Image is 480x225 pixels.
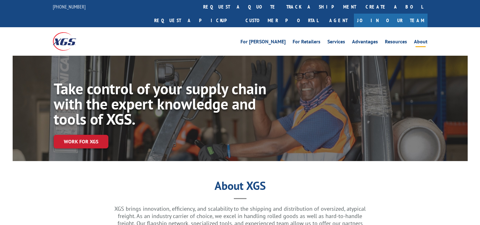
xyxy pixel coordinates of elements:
a: Work for XGS [54,135,108,148]
a: Join Our Team [354,14,428,27]
a: Resources [385,39,407,46]
a: For Retailers [293,39,320,46]
a: Request a pickup [149,14,241,27]
a: [PHONE_NUMBER] [53,3,86,10]
a: Services [327,39,345,46]
a: Agent [323,14,354,27]
a: For [PERSON_NAME] [240,39,286,46]
h1: Take control of your supply chain with the expert knowledge and tools of XGS. [54,81,268,130]
a: About [414,39,428,46]
h1: About XGS [48,181,432,193]
a: Customer Portal [241,14,323,27]
a: Advantages [352,39,378,46]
